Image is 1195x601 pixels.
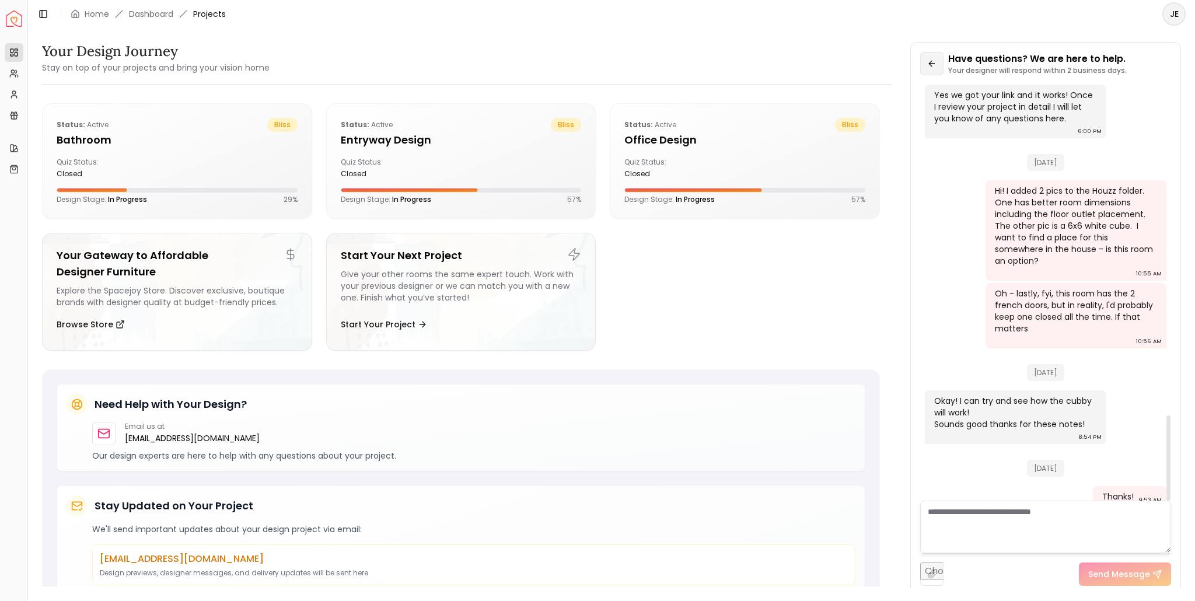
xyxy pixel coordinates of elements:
span: In Progress [108,194,147,204]
div: Oh - lastly, fyi, this room has the 2 french doors, but in reality, I'd probably keep one closed ... [995,288,1155,334]
p: Our design experts are here to help with any questions about your project. [92,450,855,462]
h5: Stay Updated on Your Project [95,498,253,514]
img: Spacejoy Logo [6,11,22,27]
span: [DATE] [1027,460,1064,477]
a: Start Your Next ProjectGive your other rooms the same expert touch. Work with your previous desig... [326,233,596,351]
p: Have questions? We are here to help. [948,52,1127,66]
p: Your designer will respond within 2 business days. [948,66,1127,75]
a: Home [85,8,109,20]
button: JE [1162,2,1186,26]
div: 9:53 AM [1138,494,1162,506]
h3: Your Design Journey [42,42,270,61]
span: In Progress [392,194,431,204]
span: JE [1163,4,1184,25]
a: Dashboard [129,8,173,20]
div: Hi! I added 2 pics to the Houzz folder. One has better room dimensions including the floor outlet... [995,185,1155,267]
h5: Office design [624,132,865,148]
small: Stay on top of your projects and bring your vision home [42,62,270,74]
p: active [624,118,676,132]
p: We'll send important updates about your design project via email: [92,523,855,535]
p: Design Stage: [341,195,431,204]
nav: breadcrumb [71,8,226,20]
p: [EMAIL_ADDRESS][DOMAIN_NAME] [100,552,848,566]
div: 6:00 PM [1078,125,1102,137]
div: closed [624,169,740,179]
h5: Start Your Next Project [341,247,582,264]
b: Status: [341,120,369,130]
h5: Bathroom [57,132,298,148]
div: closed [57,169,172,179]
div: closed [341,169,456,179]
a: Your Gateway to Affordable Designer FurnitureExplore the Spacejoy Store. Discover exclusive, bout... [42,233,312,351]
p: active [57,118,109,132]
button: Start Your Project [341,313,427,336]
p: 57 % [567,195,581,204]
div: Give your other rooms the same expert touch. Work with your previous designer or we can match you... [341,268,582,308]
div: Yes we got your link and it works! Once I review your project in detail I will let you know of an... [934,89,1095,124]
h5: entryway design [341,132,582,148]
p: Design Stage: [57,195,147,204]
span: Projects [193,8,226,20]
p: active [341,118,393,132]
a: [EMAIL_ADDRESS][DOMAIN_NAME] [125,431,260,445]
div: 10:56 AM [1136,336,1162,347]
b: Status: [57,120,85,130]
span: bliss [835,118,865,132]
span: bliss [267,118,298,132]
a: Spacejoy [6,11,22,27]
b: Status: [624,120,653,130]
button: Browse Store [57,313,125,336]
span: [DATE] [1027,154,1064,171]
div: Okay! I can try and see how the cubby will work! Sounds good thanks for these notes! [934,395,1095,430]
div: Quiz Status: [624,158,740,179]
div: Explore the Spacejoy Store. Discover exclusive, boutique brands with designer quality at budget-f... [57,285,298,308]
p: 57 % [851,195,865,204]
div: Quiz Status: [341,158,456,179]
div: 8:54 PM [1078,431,1102,443]
h5: Need Help with Your Design? [95,396,247,413]
p: Design Stage: [624,195,715,204]
div: Thanks! [1102,491,1134,502]
p: Design previews, designer messages, and delivery updates will be sent here [100,568,848,578]
div: 10:55 AM [1136,268,1162,279]
p: 29 % [284,195,298,204]
p: Email us at [125,422,260,431]
h5: Your Gateway to Affordable Designer Furniture [57,247,298,280]
span: [DATE] [1027,364,1064,381]
span: bliss [551,118,581,132]
span: In Progress [676,194,715,204]
div: Quiz Status: [57,158,172,179]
